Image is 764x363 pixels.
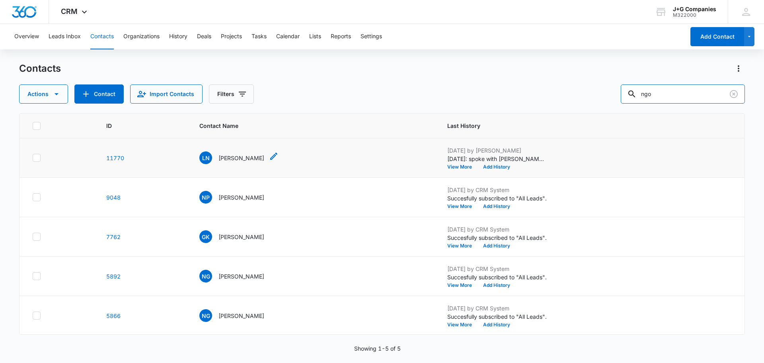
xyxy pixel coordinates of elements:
[477,204,516,209] button: Add History
[90,24,114,49] button: Contacts
[621,84,745,104] input: Search Contacts
[199,270,279,283] div: Contact Name - Nanda Gopal - Select to Edit Field
[477,322,516,327] button: Add History
[309,24,321,49] button: Lists
[447,233,547,242] p: Succesfully subscribed to "All Leads".
[673,6,716,12] div: account name
[727,88,740,100] button: Clear
[169,24,187,49] button: History
[447,304,547,312] p: [DATE] by CRM System
[218,193,264,202] p: [PERSON_NAME]
[106,194,121,201] a: Navigate to contact details page for Ngoc Phan
[690,27,744,46] button: Add Contact
[447,283,477,288] button: View More
[447,194,547,202] p: Succesfully subscribed to "All Leads".
[331,24,351,49] button: Reports
[447,155,547,163] p: [DATE]: spoke with [PERSON_NAME] on an introductory call. Expressed interest in investing with us...
[447,146,547,155] p: [DATE] by [PERSON_NAME]
[106,155,124,161] a: Navigate to contact details page for Linda Ngo
[218,272,264,281] p: [PERSON_NAME]
[354,344,401,353] p: Showing 1-5 of 5
[199,122,416,130] span: Contact Name
[361,24,382,49] button: Settings
[199,309,279,322] div: Contact Name - Norm Goldrich - Select to Edit Field
[123,24,160,49] button: Organizations
[447,225,547,233] p: [DATE] by CRM System
[447,273,547,281] p: Succesfully subscribed to "All Leads".
[106,233,121,240] a: Navigate to contact details page for Glenn Kant
[477,243,516,248] button: Add History
[447,243,477,248] button: View More
[106,122,169,130] span: ID
[477,283,516,288] button: Add History
[209,84,254,104] button: Filters
[197,24,211,49] button: Deals
[673,12,716,18] div: account id
[199,309,212,322] span: NG
[447,312,547,321] p: Succesfully subscribed to "All Leads".
[61,7,78,16] span: CRM
[251,24,267,49] button: Tasks
[221,24,242,49] button: Projects
[447,165,477,169] button: View More
[106,312,121,319] a: Navigate to contact details page for Norm Goldrich
[49,24,81,49] button: Leads Inbox
[477,165,516,169] button: Add History
[218,312,264,320] p: [PERSON_NAME]
[732,62,745,75] button: Actions
[447,322,477,327] button: View More
[199,230,279,243] div: Contact Name - Glenn Kant - Select to Edit Field
[199,270,212,283] span: NG
[447,122,720,130] span: Last History
[199,230,212,243] span: GK
[447,204,477,209] button: View More
[447,186,547,194] p: [DATE] by CRM System
[19,84,68,104] button: Actions
[276,24,300,49] button: Calendar
[199,151,212,164] span: LN
[14,24,39,49] button: Overview
[74,84,124,104] button: Add Contact
[199,191,279,204] div: Contact Name - Ngoc Phan - Select to Edit Field
[199,151,279,164] div: Contact Name - Linda Ngo - Select to Edit Field
[19,63,61,75] h1: Contacts
[199,191,212,204] span: NP
[218,233,264,241] p: [PERSON_NAME]
[106,273,121,280] a: Navigate to contact details page for Nanda Gopal
[447,265,547,273] p: [DATE] by CRM System
[218,154,264,162] p: [PERSON_NAME]
[130,84,203,104] button: Import Contacts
